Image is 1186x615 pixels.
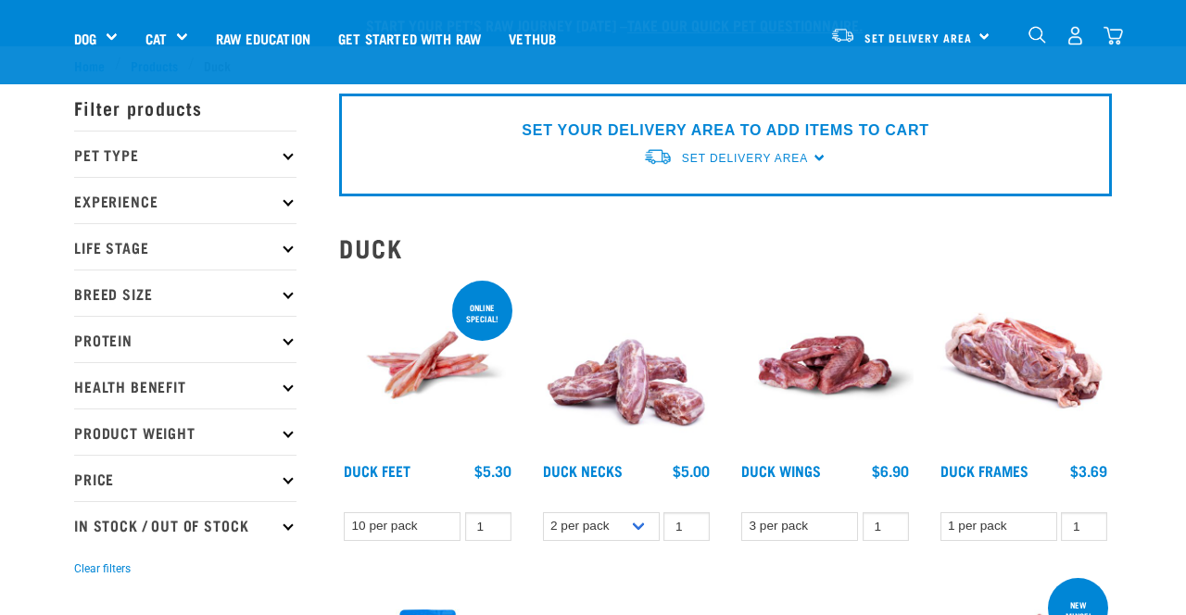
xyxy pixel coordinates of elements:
p: Product Weight [74,408,296,455]
div: $5.00 [673,462,710,479]
p: Experience [74,177,296,223]
a: Duck Frames [940,466,1028,474]
img: van-moving.png [643,147,673,167]
p: Life Stage [74,223,296,270]
img: home-icon-1@2x.png [1028,26,1046,44]
p: Health Benefit [74,362,296,408]
span: Set Delivery Area [864,34,972,41]
a: Duck Necks [543,466,623,474]
h2: Duck [339,233,1112,262]
img: Whole Duck Frame [936,277,1113,454]
a: Dog [74,28,96,49]
div: ONLINE SPECIAL! [452,294,512,333]
p: Breed Size [74,270,296,316]
p: Filter products [74,84,296,131]
a: Vethub [495,1,570,75]
div: $3.69 [1070,462,1107,479]
a: Raw Education [202,1,324,75]
img: van-moving.png [830,27,855,44]
img: Raw Essentials Duck Wings Raw Meaty Bones For Pets [737,277,914,454]
img: user.png [1066,26,1085,45]
a: Duck Feet [344,466,410,474]
p: SET YOUR DELIVERY AREA TO ADD ITEMS TO CART [522,119,928,142]
input: 1 [663,512,710,541]
div: $6.90 [872,462,909,479]
input: 1 [465,512,511,541]
img: home-icon@2x.png [1104,26,1123,45]
input: 1 [863,512,909,541]
img: Pile Of Duck Necks For Pets [538,277,715,454]
a: Get started with Raw [324,1,495,75]
p: Pet Type [74,131,296,177]
div: $5.30 [474,462,511,479]
button: Clear filters [74,560,131,577]
input: 1 [1061,512,1107,541]
p: Price [74,455,296,501]
span: Set Delivery Area [682,152,808,165]
img: Raw Essentials Duck Feet Raw Meaty Bones For Dogs [339,277,516,454]
a: Cat [145,28,167,49]
p: In Stock / Out Of Stock [74,501,296,547]
p: Protein [74,316,296,362]
a: Duck Wings [741,466,821,474]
